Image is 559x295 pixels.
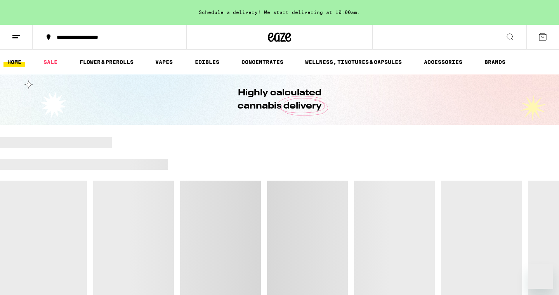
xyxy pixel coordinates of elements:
a: SALE [40,57,61,67]
a: CONCENTRATES [238,57,287,67]
h1: Highly calculated cannabis delivery [215,86,344,113]
a: FLOWER & PREROLLS [76,57,137,67]
a: BRANDS [481,57,509,67]
a: EDIBLES [191,57,223,67]
iframe: Button to launch messaging window [528,264,553,289]
a: WELLNESS, TINCTURES & CAPSULES [301,57,406,67]
a: VAPES [151,57,177,67]
a: ACCESSORIES [420,57,466,67]
a: HOME [3,57,25,67]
